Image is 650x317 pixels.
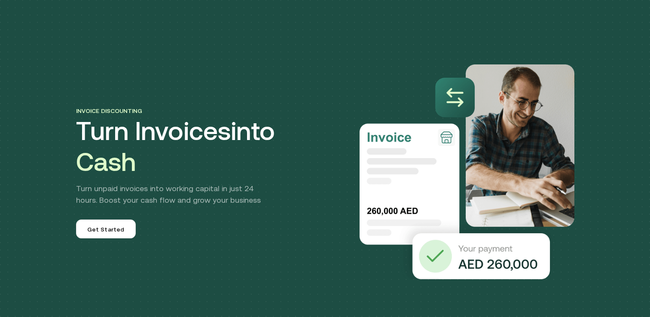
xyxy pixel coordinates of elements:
[87,225,125,234] span: Get Started
[76,116,325,177] h1: Turn Invoices into
[360,64,574,279] img: Invoice Discounting
[76,219,136,238] a: Get Started
[76,107,142,114] span: Invoice discounting
[76,147,136,177] span: Cash
[76,183,275,206] p: Turn unpaid invoices into working capital in just 24 hours. Boost your cash flow and grow your bu...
